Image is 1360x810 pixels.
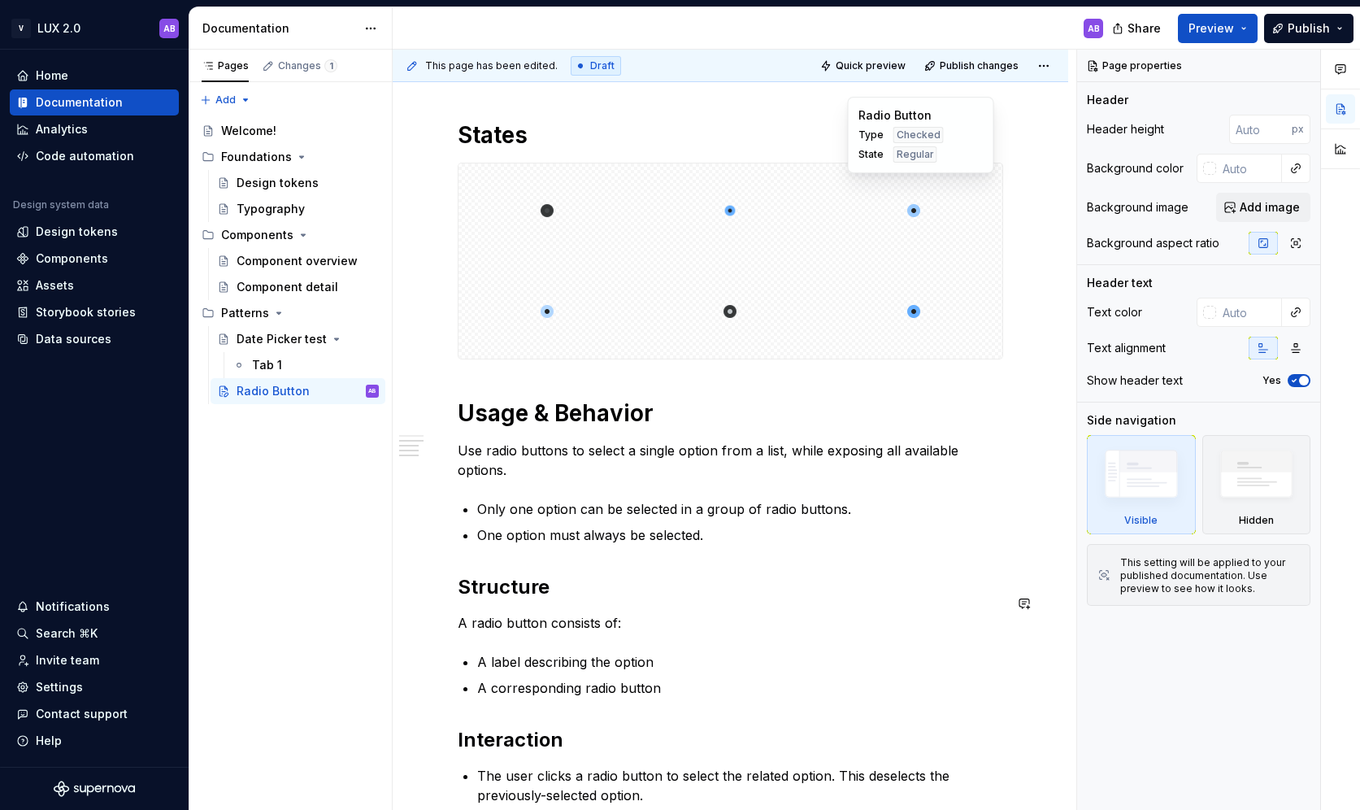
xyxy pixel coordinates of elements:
[477,766,1003,805] p: The user clicks a radio button to select the related option. This deselects the previously-select...
[1240,199,1300,216] span: Add image
[202,59,249,72] div: Pages
[940,59,1019,72] span: Publish changes
[897,148,934,161] span: Regular
[36,121,88,137] div: Analytics
[10,621,179,647] button: Search ⌘K
[10,219,179,245] a: Design tokens
[10,246,179,272] a: Components
[1188,20,1234,37] span: Preview
[10,299,179,325] a: Storybook stories
[1178,14,1258,43] button: Preview
[425,59,558,72] span: This page has been edited.
[1088,22,1100,35] div: AB
[10,674,179,700] a: Settings
[1264,14,1353,43] button: Publish
[195,222,385,248] div: Components
[10,728,179,754] button: Help
[237,279,338,295] div: Component detail
[195,144,385,170] div: Foundations
[458,727,1003,753] h2: Interaction
[477,678,1003,698] p: A corresponding radio button
[211,326,385,352] a: Date Picker test
[11,19,31,38] div: V
[221,305,269,321] div: Patterns
[10,272,179,298] a: Assets
[458,574,1003,600] h2: Structure
[897,128,941,142] span: Checked
[237,383,310,399] div: Radio Button
[1087,160,1184,176] div: Background color
[237,253,358,269] div: Component overview
[13,198,109,211] div: Design system data
[590,59,615,72] span: Draft
[1202,435,1311,534] div: Hidden
[36,250,108,267] div: Components
[858,107,984,124] div: Radio Button
[1124,514,1158,527] div: Visible
[36,733,62,749] div: Help
[202,20,356,37] div: Documentation
[252,357,282,373] div: Tab 1
[211,170,385,196] a: Design tokens
[836,59,906,72] span: Quick preview
[10,116,179,142] a: Analytics
[324,59,337,72] span: 1
[195,118,385,404] div: Page tree
[36,67,68,84] div: Home
[458,398,1003,428] h1: Usage & Behavior
[211,248,385,274] a: Component overview
[36,679,83,695] div: Settings
[3,11,185,46] button: VLUX 2.0AB
[1087,121,1164,137] div: Header height
[1216,154,1282,183] input: Auto
[237,175,319,191] div: Design tokens
[211,274,385,300] a: Component detail
[36,304,136,320] div: Storybook stories
[54,781,135,797] svg: Supernova Logo
[1128,20,1161,37] span: Share
[1104,14,1171,43] button: Share
[10,594,179,620] button: Notifications
[858,148,884,161] span: State
[37,20,80,37] div: LUX 2.0
[211,378,385,404] a: Radio ButtonAB
[211,196,385,222] a: Typography
[221,123,276,139] div: Welcome!
[10,89,179,115] a: Documentation
[278,59,337,72] div: Changes
[919,54,1026,77] button: Publish changes
[1216,298,1282,327] input: Auto
[36,625,98,642] div: Search ⌘K
[1262,374,1281,387] label: Yes
[221,227,293,243] div: Components
[195,118,385,144] a: Welcome!
[458,120,1003,150] h1: States
[221,149,292,165] div: Foundations
[477,652,1003,672] p: A label describing the option
[1288,20,1330,37] span: Publish
[815,54,913,77] button: Quick preview
[10,326,179,352] a: Data sources
[858,128,884,142] span: Type
[237,331,327,347] div: Date Picker test
[163,22,176,35] div: AB
[36,652,99,668] div: Invite team
[10,143,179,169] a: Code automation
[1087,275,1153,291] div: Header text
[1229,115,1292,144] input: Auto
[36,277,74,294] div: Assets
[1292,123,1304,136] p: px
[458,613,1003,633] p: A radio button consists of:
[36,706,128,722] div: Contact support
[10,63,179,89] a: Home
[10,701,179,727] button: Contact support
[36,331,111,347] div: Data sources
[1087,304,1142,320] div: Text color
[1216,193,1310,222] button: Add image
[1087,199,1188,216] div: Background image
[368,383,376,399] div: AB
[477,499,1003,519] p: Only one option can be selected in a group of radio buttons.
[36,148,134,164] div: Code automation
[477,525,1003,545] p: One option must always be selected.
